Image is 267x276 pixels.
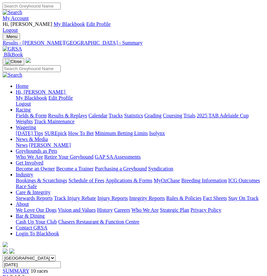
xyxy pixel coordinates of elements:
a: Trials [183,113,195,118]
a: Injury Reports [97,195,128,201]
a: BlkBook [3,52,23,57]
a: Logout [16,101,31,107]
a: Tracks [109,113,123,118]
a: Privacy Policy [190,207,221,213]
a: Rules & Policies [166,195,202,201]
a: Wagering [16,125,36,130]
a: Retire Your Greyhound [44,154,94,160]
a: Statistics [124,113,143,118]
a: Racing [16,107,31,112]
a: Vision and Values [58,207,96,213]
a: Calendar [88,113,107,118]
span: Menu [7,34,17,39]
a: Contact GRSA [16,225,47,230]
input: Select date [3,261,61,268]
button: Toggle navigation [3,33,20,40]
a: Grading [145,113,162,118]
a: Edit Profile [86,21,111,27]
div: Greyhounds as Pets [16,154,264,160]
div: News & Media [16,142,264,148]
img: facebook.svg [3,248,8,254]
a: Coursing [163,113,182,118]
a: Become a Trainer [56,166,94,171]
img: twitter.svg [9,248,14,254]
div: Racing [16,113,264,125]
a: We Love Our Dogs [16,207,56,213]
div: My Account [3,21,264,33]
div: Bar & Dining [16,219,264,225]
a: Cash Up Your Club [16,219,57,225]
img: logo-grsa-white.png [26,58,31,63]
a: ICG Outcomes [228,178,260,183]
a: Breeding Information [181,178,227,183]
input: Search [3,65,61,72]
a: Purchasing a Greyhound [95,166,147,171]
span: Hi, [PERSON_NAME] [16,89,65,95]
a: GAP SA Assessments [95,154,141,160]
a: Careers [114,207,130,213]
img: GRSA [3,46,22,52]
span: Hi, [PERSON_NAME] [3,21,52,27]
a: My Blackbook [16,95,47,101]
a: MyOzChase [154,178,180,183]
a: Get Involved [16,160,43,166]
span: BlkBook [4,52,23,57]
a: Who We Are [131,207,159,213]
a: Bar & Dining [16,213,45,219]
div: Wagering [16,130,264,136]
a: Home [16,83,29,89]
a: Results & Replays [48,113,87,118]
div: Industry [16,178,264,189]
button: Toggle navigation [3,58,24,65]
a: Chasers Restaurant & Function Centre [58,219,139,225]
input: Search [3,3,61,10]
a: Hi, [PERSON_NAME] [16,89,67,95]
img: logo-grsa-white.png [3,242,8,247]
a: SUMMARY [3,268,29,274]
a: Stewards Reports [16,195,53,201]
div: About [16,207,264,213]
a: Minimum Betting Limits [95,130,148,136]
a: Track Maintenance [34,119,75,124]
a: [PERSON_NAME] [29,142,71,148]
a: [DATE] Tips [16,130,43,136]
a: Logout [3,27,18,33]
a: Fields & Form [16,113,47,118]
a: News & Media [16,136,48,142]
a: Fact Sheets [203,195,227,201]
a: Integrity Reports [129,195,165,201]
a: Results - [PERSON_NAME][GEOGRAPHIC_DATA] - Summary [3,40,264,46]
a: Track Injury Rebate [54,195,96,201]
a: History [97,207,113,213]
a: How To Bet [68,130,94,136]
a: 2025 TAB Adelaide Cup [197,113,249,118]
a: Bookings & Scratchings [16,178,67,183]
a: Who We Are [16,154,43,160]
img: Search [3,10,22,15]
a: Isolynx [149,130,165,136]
a: Weights [16,119,33,124]
a: Applications & Forms [105,178,152,183]
a: Race Safe [16,184,37,189]
a: SUREpick [44,130,67,136]
div: Get Involved [16,166,264,172]
a: Edit Profile [49,95,73,101]
a: About [16,201,29,207]
a: Schedule of Fees [68,178,104,183]
a: Login To Blackbook [16,231,59,236]
a: Stay On Track [228,195,258,201]
a: Become an Owner [16,166,55,171]
a: Syndication [148,166,173,171]
div: Care & Integrity [16,195,264,201]
a: My Account [3,15,29,21]
img: Search [3,72,22,78]
img: Close [5,59,22,64]
a: My Blackbook [54,21,85,27]
span: 10 races [31,268,48,274]
div: Hi, [PERSON_NAME] [16,95,264,107]
a: Care & Integrity [16,189,51,195]
a: Greyhounds as Pets [16,148,57,154]
a: Industry [16,172,33,177]
a: News [16,142,28,148]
